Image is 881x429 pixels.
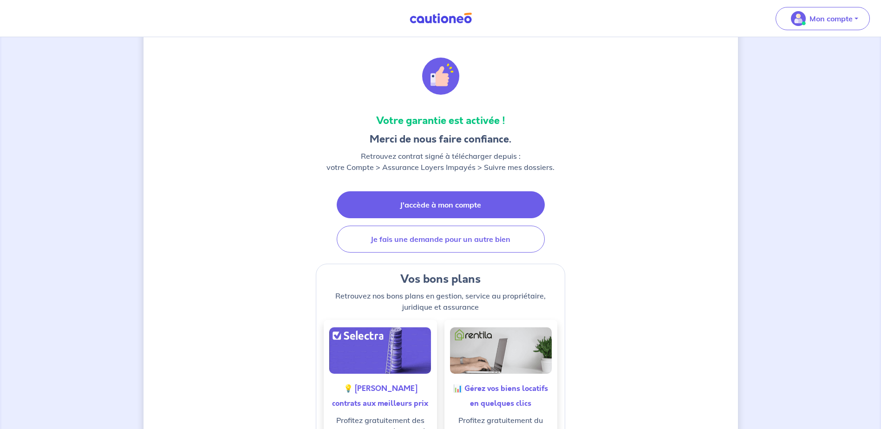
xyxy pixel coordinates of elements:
h5: 💡 [PERSON_NAME] contrats aux meilleurs prix [331,381,430,411]
img: illu_alert_hand.svg [422,58,459,95]
h5: 📊 Gérez vos biens locatifs en quelques clics [452,381,550,411]
h4: Vos bons plans [324,272,558,286]
img: illu_account_valid_menu.svg [791,11,806,26]
strong: Votre garantie est activée ! [376,113,505,128]
img: good-deals-rentila.alt [450,327,552,374]
img: Cautioneo [406,13,476,24]
a: J'accède à mon compte [337,191,545,218]
a: Je fais une demande pour un autre bien [337,226,545,253]
img: good-deals-selectra.alt [329,327,431,374]
p: Retrouvez nos bons plans en gestion, service au propriétaire, juridique et assurance [324,290,558,312]
p: Mon compte [809,13,853,24]
h3: Merci de nous faire confiance. [326,132,555,147]
button: illu_account_valid_menu.svgMon compte [776,7,870,30]
p: Retrouvez contrat signé à télécharger depuis : votre Compte > Assurance Loyers Impayés > Suivre m... [326,150,555,173]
